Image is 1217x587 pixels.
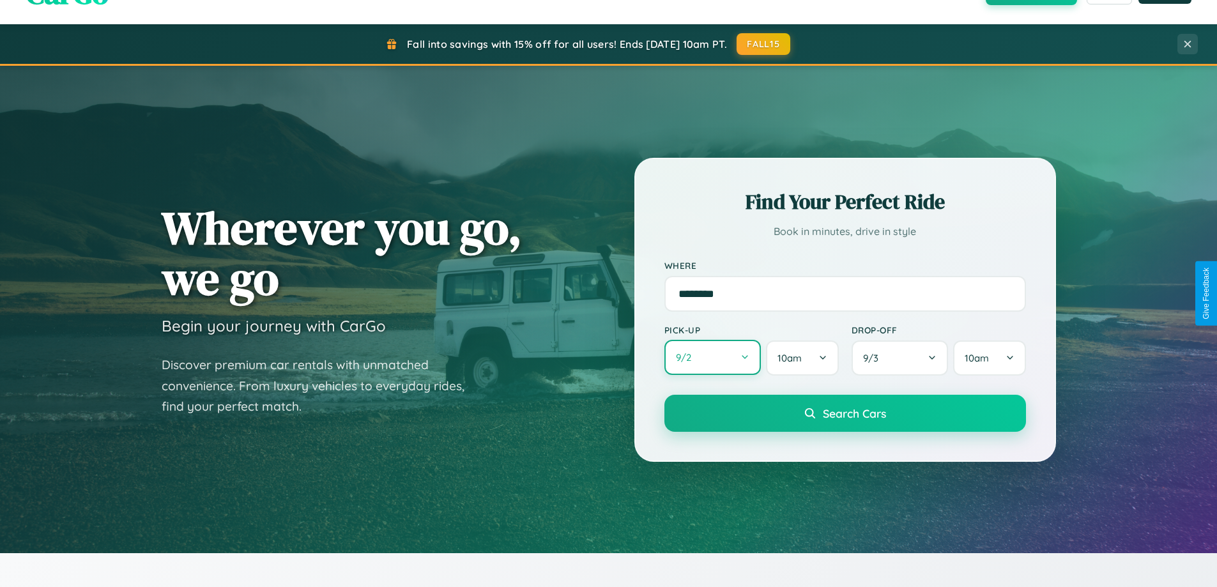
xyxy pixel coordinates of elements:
h3: Begin your journey with CarGo [162,316,386,335]
h2: Find Your Perfect Ride [664,188,1026,216]
button: FALL15 [737,33,790,55]
span: Fall into savings with 15% off for all users! Ends [DATE] 10am PT. [407,38,727,50]
span: Search Cars [823,406,886,420]
span: 10am [777,352,802,364]
label: Pick-up [664,324,839,335]
button: Search Cars [664,395,1026,432]
p: Book in minutes, drive in style [664,222,1026,241]
button: 10am [766,340,838,376]
button: 10am [953,340,1025,376]
button: 9/3 [852,340,949,376]
label: Drop-off [852,324,1026,335]
h1: Wherever you go, we go [162,202,522,303]
label: Where [664,260,1026,271]
div: Give Feedback [1202,268,1211,319]
button: 9/2 [664,340,762,375]
span: 9 / 2 [676,351,698,363]
p: Discover premium car rentals with unmatched convenience. From luxury vehicles to everyday rides, ... [162,354,481,417]
span: 10am [965,352,989,364]
span: 9 / 3 [863,352,885,364]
